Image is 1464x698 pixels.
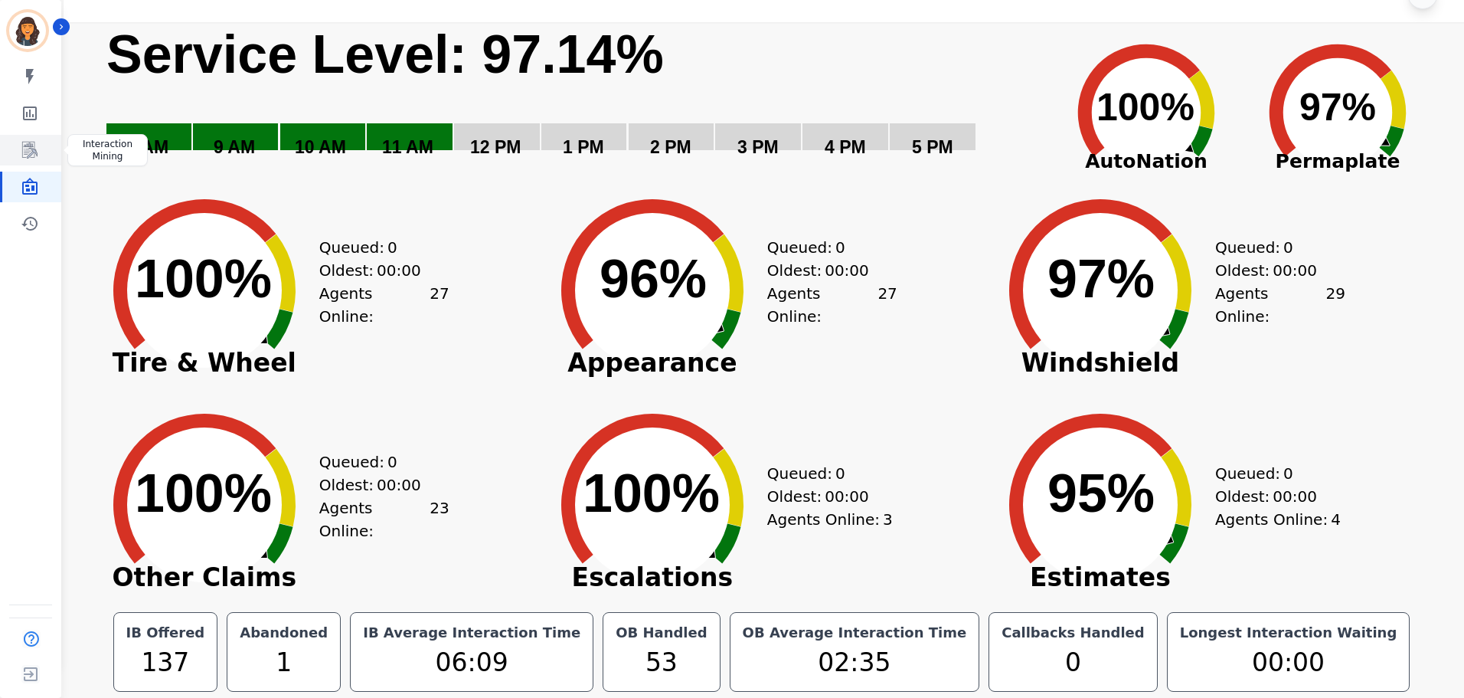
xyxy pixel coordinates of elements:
[1325,282,1345,328] span: 29
[740,644,970,682] div: 02:35
[382,137,433,157] text: 11 AM
[1215,282,1345,328] div: Agents Online:
[825,137,866,157] text: 4 PM
[883,508,893,531] span: 3
[123,622,208,644] div: IB Offered
[1096,86,1194,129] text: 100%
[387,451,397,474] span: 0
[767,259,882,282] div: Oldest:
[613,644,710,682] div: 53
[650,137,691,157] text: 2 PM
[237,644,331,682] div: 1
[1273,485,1317,508] span: 00:00
[985,356,1215,371] span: Windshield
[295,137,346,157] text: 10 AM
[740,622,970,644] div: OB Average Interaction Time
[127,137,168,157] text: 8 AM
[1283,462,1293,485] span: 0
[767,485,882,508] div: Oldest:
[470,137,521,157] text: 12 PM
[319,496,449,542] div: Agents Online:
[835,236,845,259] span: 0
[1215,259,1330,282] div: Oldest:
[360,622,583,644] div: IB Average Interaction Time
[387,236,397,259] span: 0
[377,259,421,282] span: 00:00
[1047,464,1155,523] text: 95%
[1215,485,1330,508] div: Oldest:
[319,236,434,259] div: Queued:
[1215,236,1330,259] div: Queued:
[1215,508,1345,531] div: Agents Online:
[319,474,434,496] div: Oldest:
[583,464,720,523] text: 100%
[319,259,434,282] div: Oldest:
[1051,147,1242,176] span: AutoNation
[563,137,604,157] text: 1 PM
[430,282,449,328] span: 27
[360,644,583,682] div: 06:09
[123,644,208,682] div: 137
[319,282,449,328] div: Agents Online:
[985,570,1215,585] span: Estimates
[1215,462,1330,485] div: Queued:
[767,462,882,485] div: Queued:
[90,570,319,585] span: Other Claims
[600,249,707,309] text: 96%
[1299,86,1376,129] text: 97%
[538,356,767,371] span: Appearance
[737,137,779,157] text: 3 PM
[105,22,1047,179] svg: Service Level: 0%
[825,259,869,282] span: 00:00
[835,462,845,485] span: 0
[767,236,882,259] div: Queued:
[538,570,767,585] span: Escalations
[214,137,255,157] text: 9 AM
[135,464,272,523] text: 100%
[90,356,319,371] span: Tire & Wheel
[1177,644,1400,682] div: 00:00
[430,496,449,542] span: 23
[998,644,1148,682] div: 0
[319,451,434,474] div: Queued:
[825,485,869,508] span: 00:00
[135,249,272,309] text: 100%
[1331,508,1341,531] span: 4
[1242,147,1433,176] span: Permaplate
[1177,622,1400,644] div: Longest Interaction Waiting
[1273,259,1317,282] span: 00:00
[998,622,1148,644] div: Callbacks Handled
[9,12,46,49] img: Bordered avatar
[767,282,897,328] div: Agents Online:
[877,282,897,328] span: 27
[1283,236,1293,259] span: 0
[613,622,710,644] div: OB Handled
[912,137,953,157] text: 5 PM
[377,474,421,496] span: 00:00
[767,508,897,531] div: Agents Online:
[106,25,664,84] text: Service Level: 97.14%
[1047,249,1155,309] text: 97%
[237,622,331,644] div: Abandoned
